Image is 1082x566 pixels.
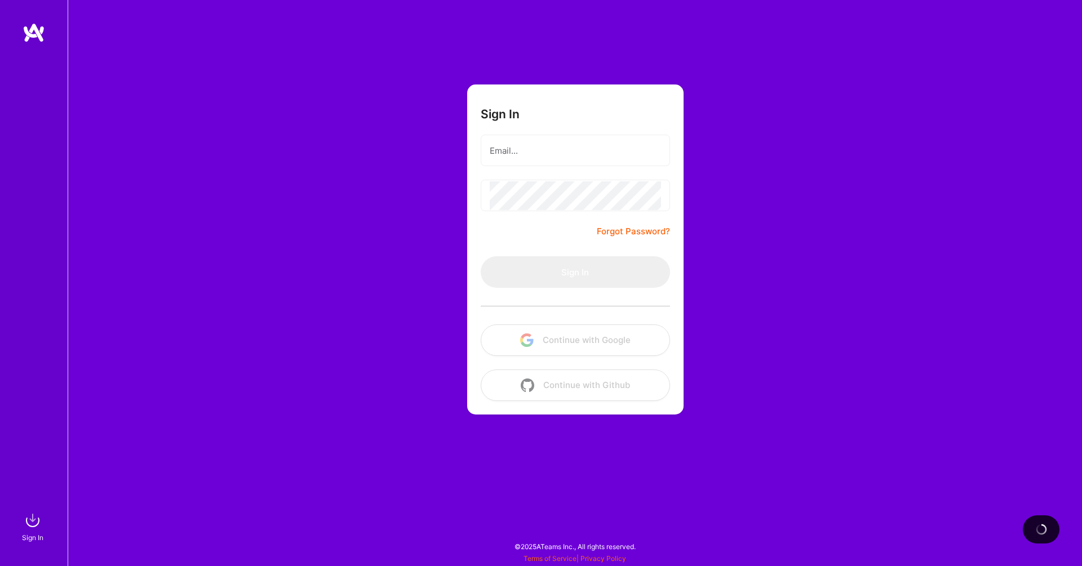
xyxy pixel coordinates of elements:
[24,509,44,543] a: sign inSign In
[490,136,661,165] input: Email...
[21,509,44,532] img: sign in
[22,532,43,543] div: Sign In
[23,23,45,43] img: logo
[524,554,577,563] a: Terms of Service
[524,554,626,563] span: |
[597,225,670,238] a: Forgot Password?
[1035,523,1048,536] img: loading
[521,378,534,392] img: icon
[481,369,670,401] button: Continue with Github
[481,324,670,356] button: Continue with Google
[481,107,520,121] h3: Sign In
[580,554,626,563] a: Privacy Policy
[68,532,1082,560] div: © 2025 ATeams Inc., All rights reserved.
[481,256,670,288] button: Sign In
[520,333,534,347] img: icon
